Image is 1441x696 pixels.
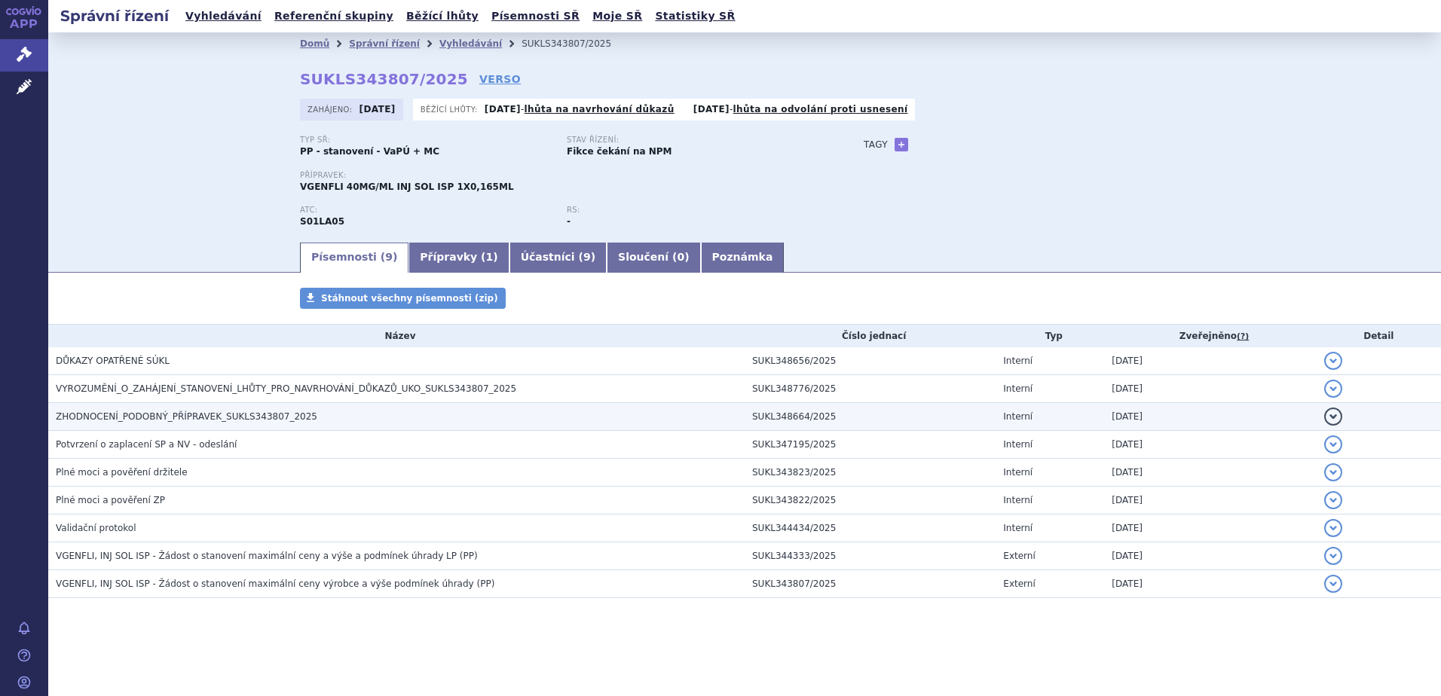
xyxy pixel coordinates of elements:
button: detail [1324,547,1342,565]
strong: - [567,216,571,227]
span: 9 [385,251,393,263]
a: Poznámka [701,243,785,273]
a: + [895,138,908,151]
td: [DATE] [1104,459,1316,487]
td: SUKL343823/2025 [745,459,996,487]
button: detail [1324,575,1342,593]
a: VERSO [479,72,521,87]
span: Interní [1003,411,1033,422]
a: Referenční skupiny [270,6,398,26]
span: VYROZUMĚNÍ_O_ZAHÁJENÍ_STANOVENÍ_LHŮTY_PRO_NAVRHOVÁNÍ_DŮKAZŮ_UKO_SUKLS343807_2025 [56,383,516,394]
strong: [DATE] [359,104,396,114]
span: Externí [1003,578,1035,589]
span: Plné moci a pověření ZP [56,495,165,505]
td: [DATE] [1104,431,1316,459]
button: detail [1324,435,1342,453]
span: Externí [1003,551,1035,561]
td: [DATE] [1104,542,1316,570]
td: [DATE] [1104,514,1316,542]
a: Účastníci (9) [509,243,607,273]
span: Zahájeno: [307,103,355,115]
abbr: (?) [1237,331,1249,342]
td: SUKL343822/2025 [745,487,996,514]
a: Moje SŘ [588,6,647,26]
span: DŮKAZY OPATŘENÉ SÚKL [56,356,170,366]
a: Statistiky SŘ [650,6,739,26]
th: Detail [1317,325,1441,347]
span: Interní [1003,495,1033,505]
a: Běžící lhůty [402,6,483,26]
span: Interní [1003,523,1033,533]
td: SUKL348656/2025 [745,347,996,375]
strong: SUKLS343807/2025 [300,70,468,88]
h3: Tagy [864,136,888,154]
strong: AFLIBERCEPT [300,216,344,227]
td: SUKL348776/2025 [745,375,996,403]
span: Interní [1003,439,1033,450]
th: Typ [996,325,1104,347]
p: ATC: [300,206,552,215]
td: SUKL348664/2025 [745,403,996,431]
span: 0 [677,251,684,263]
p: RS: [567,206,818,215]
button: detail [1324,352,1342,370]
td: SUKL344333/2025 [745,542,996,570]
td: [DATE] [1104,403,1316,431]
span: VGENFLI, INJ SOL ISP - Žádost o stanovení maximální ceny a výše a podmínek úhrady LP (PP) [56,551,478,561]
span: Interní [1003,356,1033,366]
span: Interní [1003,383,1033,394]
a: lhůta na navrhování důkazů [525,104,675,114]
a: lhůta na odvolání proti usnesení [733,104,908,114]
p: Stav řízení: [567,136,818,145]
td: SUKL344434/2025 [745,514,996,542]
a: Přípravky (1) [408,243,509,273]
button: detail [1324,463,1342,481]
span: Plné moci a pověření držitele [56,467,188,478]
span: Běžící lhůty: [421,103,481,115]
span: 9 [583,251,591,263]
li: SUKLS343807/2025 [522,32,631,55]
td: [DATE] [1104,375,1316,403]
span: Potvrzení o zaplacení SP a NV - odeslání [56,439,237,450]
td: [DATE] [1104,487,1316,514]
strong: [DATE] [693,104,730,114]
p: Přípravek: [300,171,834,180]
strong: Fikce čekání na NPM [567,146,672,157]
button: detail [1324,519,1342,537]
strong: [DATE] [485,104,521,114]
td: [DATE] [1104,347,1316,375]
th: Název [48,325,745,347]
td: SUKL347195/2025 [745,431,996,459]
span: ZHODNOCENÍ_PODOBNÝ_PŘÍPRAVEK_SUKLS343807_2025 [56,411,317,422]
a: Vyhledávání [181,6,266,26]
span: Validační protokol [56,523,136,533]
span: 1 [486,251,494,263]
a: Písemnosti SŘ [487,6,584,26]
a: Správní řízení [349,38,420,49]
th: Zveřejněno [1104,325,1316,347]
span: VGENFLI, INJ SOL ISP - Žádost o stanovení maximální ceny výrobce a výše podmínek úhrady (PP) [56,578,494,589]
a: Stáhnout všechny písemnosti (zip) [300,288,506,309]
span: VGENFLI 40MG/ML INJ SOL ISP 1X0,165ML [300,182,514,192]
a: Sloučení (0) [607,243,700,273]
p: - [485,103,675,115]
p: Typ SŘ: [300,136,552,145]
span: Stáhnout všechny písemnosti (zip) [321,293,498,304]
p: - [693,103,908,115]
a: Písemnosti (9) [300,243,408,273]
a: Vyhledávání [439,38,502,49]
button: detail [1324,380,1342,398]
strong: PP - stanovení - VaPÚ + MC [300,146,439,157]
button: detail [1324,408,1342,426]
td: [DATE] [1104,570,1316,598]
button: detail [1324,491,1342,509]
a: Domů [300,38,329,49]
td: SUKL343807/2025 [745,570,996,598]
span: Interní [1003,467,1033,478]
h2: Správní řízení [48,5,181,26]
th: Číslo jednací [745,325,996,347]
